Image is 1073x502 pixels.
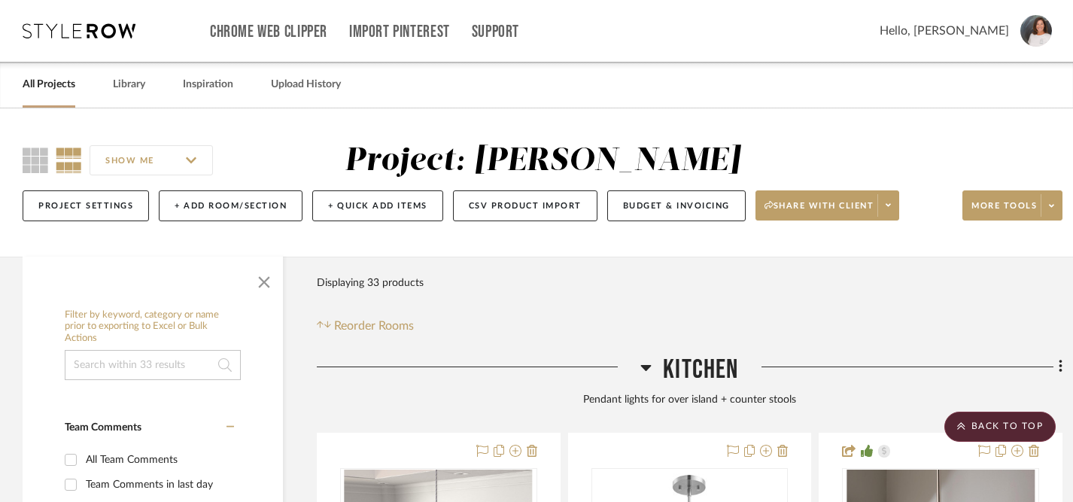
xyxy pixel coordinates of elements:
button: More tools [962,190,1062,221]
a: Support [472,26,519,38]
span: Share with client [764,200,874,223]
button: Reorder Rooms [317,317,414,335]
scroll-to-top-button: BACK TO TOP [944,412,1056,442]
button: Close [249,264,279,294]
button: + Quick Add Items [312,190,443,221]
span: More tools [971,200,1037,223]
button: CSV Product Import [453,190,597,221]
a: All Projects [23,75,75,95]
span: Kitchen [663,354,738,386]
a: Inspiration [183,75,233,95]
span: Reorder Rooms [334,317,414,335]
div: Team Comments in last day [86,473,230,497]
a: Import Pinterest [349,26,450,38]
div: Displaying 33 products [317,268,424,298]
a: Chrome Web Clipper [210,26,327,38]
span: Team Comments [65,422,141,433]
input: Search within 33 results [65,350,241,380]
span: Hello, [PERSON_NAME] [880,22,1009,40]
div: All Team Comments [86,448,230,472]
button: Project Settings [23,190,149,221]
button: Budget & Invoicing [607,190,746,221]
button: Share with client [755,190,900,221]
a: Upload History [271,75,341,95]
img: avatar [1020,15,1052,47]
h6: Filter by keyword, category or name prior to exporting to Excel or Bulk Actions [65,309,241,345]
button: + Add Room/Section [159,190,302,221]
div: Pendant lights for over island + counter stools [317,392,1062,409]
div: Project: [PERSON_NAME] [345,145,740,177]
a: Library [113,75,145,95]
